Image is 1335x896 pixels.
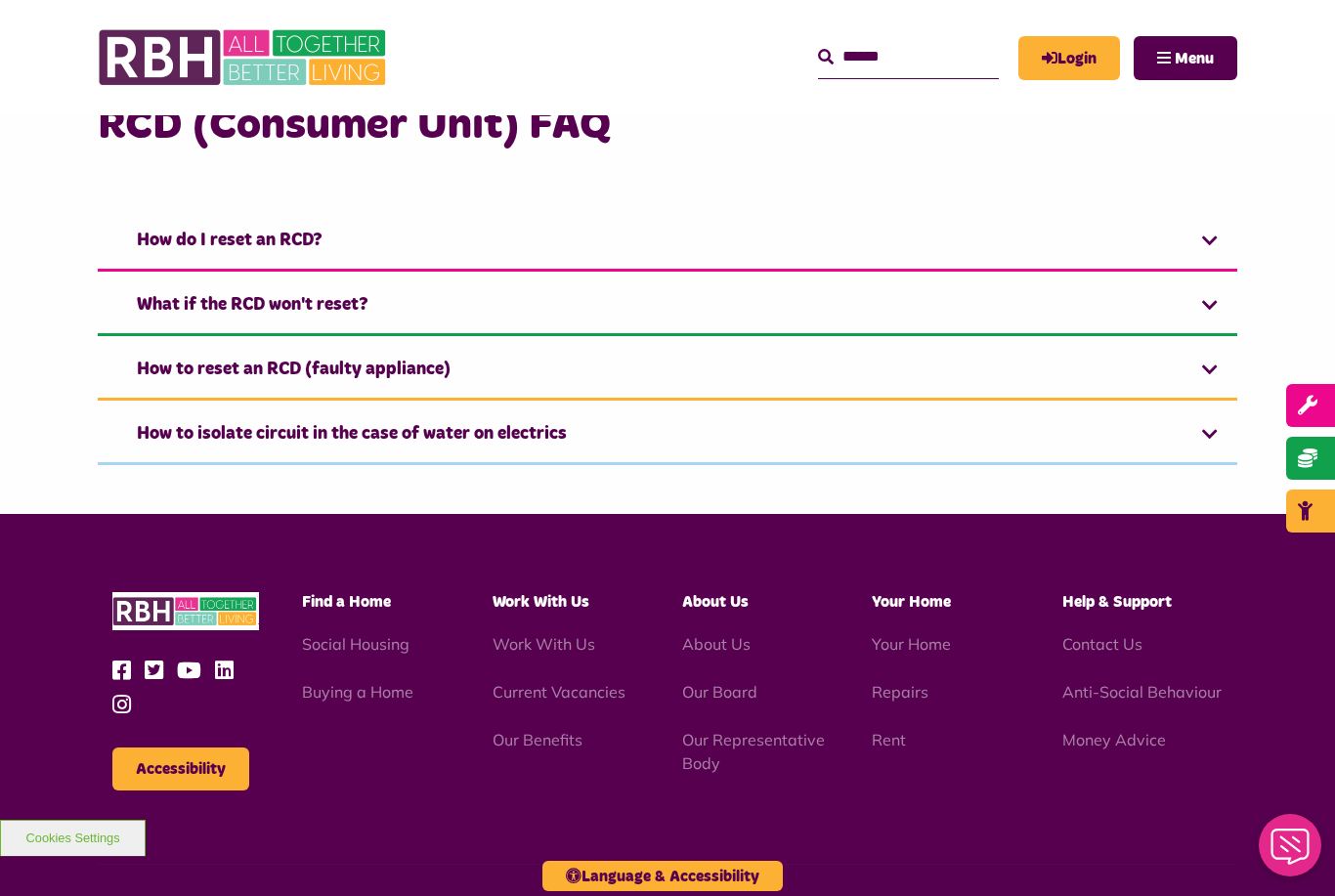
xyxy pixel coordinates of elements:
h3: RCD (Consumer Unit) FAQ [98,98,1237,153]
img: RBH [98,20,391,96]
a: Our Benefits [493,730,582,749]
a: About Us [682,634,751,654]
a: Work With Us [493,634,595,654]
a: How to reset an RCD (faulty appliance) [98,341,1237,401]
a: Money Advice [1062,730,1166,749]
a: Repairs [872,682,928,702]
span: Help & Support [1062,594,1172,610]
a: How do I reset an RCD? [98,212,1237,272]
button: Navigation [1134,36,1237,80]
a: Social Housing - open in a new tab [302,634,409,654]
a: Rent [872,730,906,749]
a: How to isolate circuit in the case of water on electrics [98,405,1237,465]
button: Accessibility [112,747,249,790]
a: Buying a Home [302,682,413,702]
button: Language & Accessibility [542,861,783,891]
span: Find a Home [302,594,391,610]
input: Search [818,36,999,78]
a: What if the RCD won't reset? [98,277,1237,336]
a: Current Vacancies [493,682,625,702]
span: Menu [1175,51,1214,66]
iframe: Netcall Web Assistant for live chat [1247,808,1335,896]
a: Our Board [682,682,757,702]
a: Your Home [872,634,951,654]
span: Your Home [872,594,951,610]
a: Our Representative Body [682,730,825,773]
span: About Us [682,594,749,610]
a: Contact Us [1062,634,1142,654]
a: Anti-Social Behaviour [1062,682,1222,702]
img: RBH [112,592,259,630]
a: MyRBH [1018,36,1120,80]
span: Work With Us [493,594,589,610]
